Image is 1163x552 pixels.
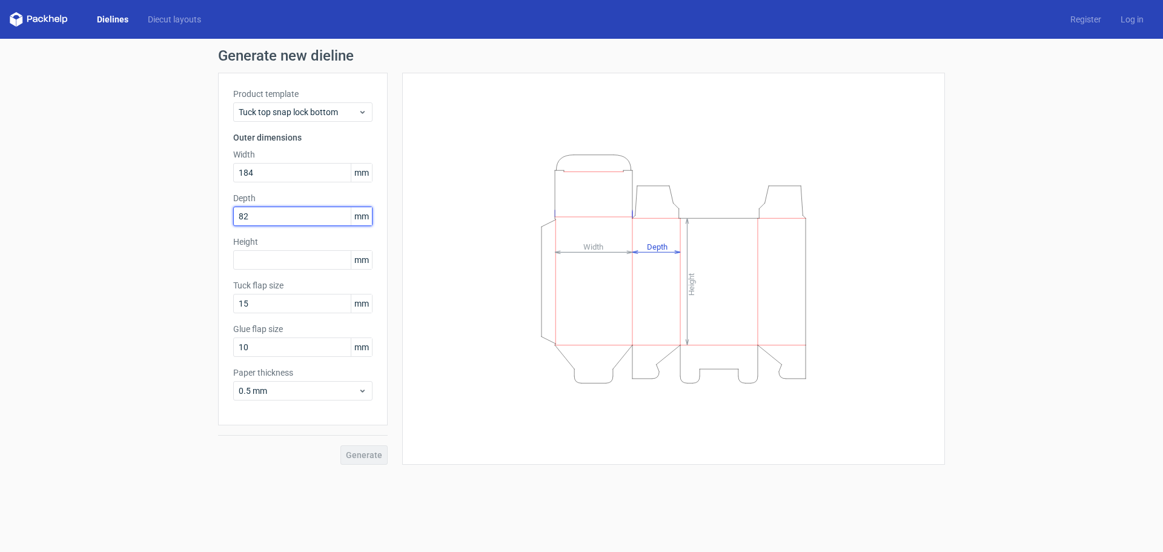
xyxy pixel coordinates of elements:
[647,242,668,251] tspan: Depth
[233,279,373,291] label: Tuck flap size
[239,106,358,118] span: Tuck top snap lock bottom
[351,207,372,225] span: mm
[1061,13,1111,25] a: Register
[233,236,373,248] label: Height
[233,367,373,379] label: Paper thickness
[351,294,372,313] span: mm
[351,338,372,356] span: mm
[138,13,211,25] a: Diecut layouts
[87,13,138,25] a: Dielines
[239,385,358,397] span: 0.5 mm
[233,131,373,144] h3: Outer dimensions
[351,251,372,269] span: mm
[687,273,696,295] tspan: Height
[1111,13,1153,25] a: Log in
[233,323,373,335] label: Glue flap size
[233,148,373,161] label: Width
[218,48,945,63] h1: Generate new dieline
[233,88,373,100] label: Product template
[233,192,373,204] label: Depth
[351,164,372,182] span: mm
[583,242,603,251] tspan: Width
